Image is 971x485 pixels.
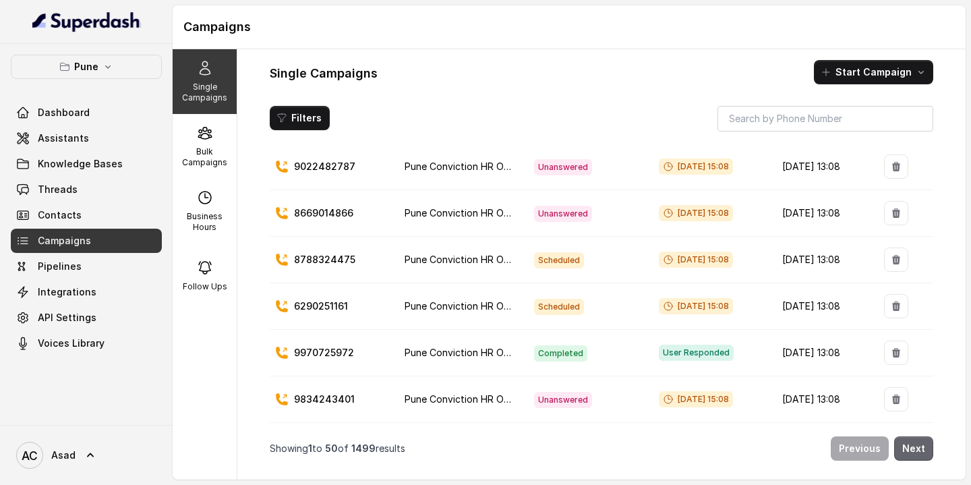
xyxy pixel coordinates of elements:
[51,449,76,462] span: Asad
[308,443,312,454] span: 1
[38,208,82,222] span: Contacts
[270,106,330,130] button: Filters
[38,106,90,119] span: Dashboard
[405,300,587,312] span: Pune Conviction HR Outbound Assistant
[294,299,348,313] p: 6290251161
[771,330,873,376] td: [DATE] 13:08
[534,345,587,362] span: Completed
[771,190,873,237] td: [DATE] 13:08
[405,254,587,265] span: Pune Conviction HR Outbound Assistant
[38,311,96,324] span: API Settings
[11,280,162,304] a: Integrations
[178,146,231,168] p: Bulk Campaigns
[11,436,162,474] a: Asad
[294,160,355,173] p: 9022482787
[771,237,873,283] td: [DATE] 13:08
[831,436,889,461] button: Previous
[270,63,378,84] h1: Single Campaigns
[534,252,584,268] span: Scheduled
[294,206,353,220] p: 8669014866
[183,16,955,38] h1: Campaigns
[659,391,733,407] span: [DATE] 15:08
[659,205,733,221] span: [DATE] 15:08
[183,281,227,292] p: Follow Ups
[11,177,162,202] a: Threads
[38,132,89,145] span: Assistants
[74,59,98,75] p: Pune
[11,126,162,150] a: Assistants
[534,206,592,222] span: Unanswered
[270,428,933,469] nav: Pagination
[32,11,141,32] img: light.svg
[659,345,734,361] span: User Responded
[38,337,105,350] span: Voices Library
[814,60,933,84] button: Start Campaign
[11,229,162,253] a: Campaigns
[294,346,354,360] p: 9970725972
[659,298,733,314] span: [DATE] 15:08
[294,393,355,406] p: 9834243401
[178,211,231,233] p: Business Hours
[11,203,162,227] a: Contacts
[405,393,587,405] span: Pune Conviction HR Outbound Assistant
[351,443,376,454] span: 1499
[405,347,587,358] span: Pune Conviction HR Outbound Assistant
[11,152,162,176] a: Knowledge Bases
[405,207,587,219] span: Pune Conviction HR Outbound Assistant
[270,442,405,455] p: Showing to of results
[38,234,91,248] span: Campaigns
[38,285,96,299] span: Integrations
[294,253,355,266] p: 8788324475
[771,283,873,330] td: [DATE] 13:08
[11,101,162,125] a: Dashboard
[22,449,38,463] text: AC
[11,55,162,79] button: Pune
[659,252,733,268] span: [DATE] 15:08
[11,306,162,330] a: API Settings
[11,254,162,279] a: Pipelines
[38,157,123,171] span: Knowledge Bases
[534,159,592,175] span: Unanswered
[325,443,338,454] span: 50
[11,331,162,355] a: Voices Library
[894,436,933,461] button: Next
[534,299,584,315] span: Scheduled
[771,144,873,190] td: [DATE] 13:08
[178,82,231,103] p: Single Campaigns
[38,260,82,273] span: Pipelines
[405,161,587,172] span: Pune Conviction HR Outbound Assistant
[717,106,933,132] input: Search by Phone Number
[771,376,873,423] td: [DATE] 13:08
[38,183,78,196] span: Threads
[534,392,592,408] span: Unanswered
[659,159,733,175] span: [DATE] 15:08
